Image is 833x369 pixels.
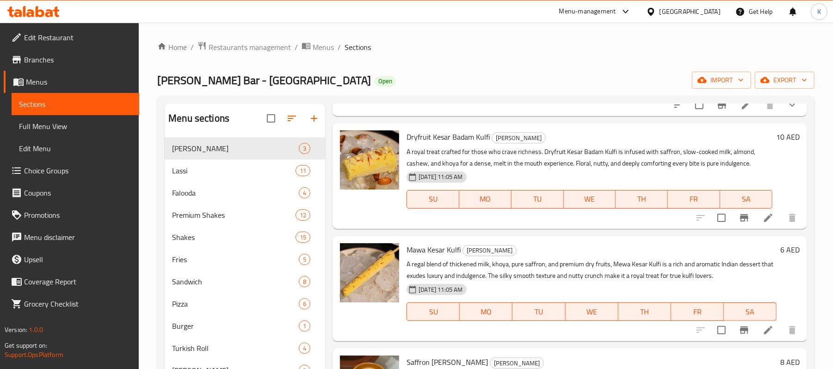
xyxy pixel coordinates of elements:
[24,232,132,243] span: Menu disclaimer
[172,209,296,221] span: Premium Shakes
[24,187,132,198] span: Coupons
[375,77,396,85] span: Open
[165,315,325,337] div: Burger1
[157,41,814,53] nav: breadcrumb
[407,146,772,169] p: A royal treat crafted for those who crave richness. Dryfruit Kesar Badam Kulfi is infused with sa...
[165,248,325,271] div: Fries5
[492,132,546,143] div: Malai Kulfi
[415,285,466,294] span: [DATE] 11:05 AM
[172,254,299,265] div: Fries
[460,302,512,321] button: MO
[24,54,132,65] span: Branches
[781,207,803,229] button: delete
[299,187,310,198] div: items
[781,94,803,116] button: show more
[299,255,310,264] span: 5
[407,258,777,282] p: A regal blend of thickened milk, khoya, pure saffron, and premium dry fruits, Mewa Kesar Kulfi is...
[296,165,310,176] div: items
[699,74,744,86] span: import
[24,276,132,287] span: Coverage Report
[172,143,299,154] span: [PERSON_NAME]
[407,302,460,321] button: SU
[407,243,461,257] span: Mawa Kesar Kulfi
[415,172,466,181] span: [DATE] 11:05 AM
[12,137,139,160] a: Edit Menu
[660,6,721,17] div: [GEOGRAPHIC_DATA]
[299,277,310,286] span: 8
[24,298,132,309] span: Grocery Checklist
[375,76,396,87] div: Open
[712,208,731,228] span: Select to update
[172,343,299,354] span: Turkish Roll
[407,130,490,144] span: Dryfruit Kesar Badam Kulfi
[165,160,325,182] div: Lassi11
[338,42,341,53] li: /
[4,160,139,182] a: Choice Groups
[667,94,690,116] button: sort-choices
[19,98,132,110] span: Sections
[515,192,560,206] span: TU
[618,302,671,321] button: TH
[724,192,769,206] span: SA
[172,298,299,309] span: Pizza
[763,212,774,223] a: Edit menu item
[157,70,371,91] span: [PERSON_NAME] Bar - [GEOGRAPHIC_DATA]
[728,305,773,319] span: SA
[209,42,291,53] span: Restaurants management
[165,204,325,226] div: Premium Shakes12
[302,41,334,53] a: Menus
[24,32,132,43] span: Edit Restaurant
[733,319,755,341] button: Branch-specific-item
[4,226,139,248] a: Menu disclaimer
[407,190,459,209] button: SU
[5,324,27,336] span: Version:
[296,232,310,243] div: items
[191,42,194,53] li: /
[172,165,296,176] span: Lassi
[313,42,334,53] span: Menus
[299,343,310,354] div: items
[299,298,310,309] div: items
[299,189,310,197] span: 4
[172,232,296,243] span: Shakes
[296,209,310,221] div: items
[622,305,667,319] span: TH
[411,192,456,206] span: SU
[165,271,325,293] div: Sandwich8
[712,320,731,340] span: Select to update
[463,305,509,319] span: MO
[564,190,616,209] button: WE
[780,356,800,369] h6: 8 AED
[568,192,612,206] span: WE
[559,6,616,17] div: Menu-management
[172,320,299,332] span: Burger
[5,349,63,361] a: Support.OpsPlatform
[733,207,755,229] button: Branch-specific-item
[4,71,139,93] a: Menus
[671,302,724,321] button: FR
[512,302,565,321] button: TU
[299,144,310,153] span: 3
[165,182,325,204] div: Falooda4
[762,74,807,86] span: export
[672,192,716,206] span: FR
[516,305,562,319] span: TU
[668,190,720,209] button: FR
[4,182,139,204] a: Coupons
[299,320,310,332] div: items
[172,187,299,198] div: Falooda
[566,302,618,321] button: WE
[345,42,371,53] span: Sections
[303,107,325,129] button: Add section
[407,355,488,369] span: Saffron [PERSON_NAME]
[690,95,709,115] span: Select to update
[711,94,733,116] button: Branch-specific-item
[19,121,132,132] span: Full Menu View
[281,107,303,129] span: Sort sections
[29,324,43,336] span: 1.0.0
[780,243,800,256] h6: 6 AED
[172,276,299,287] span: Sandwich
[12,115,139,137] a: Full Menu View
